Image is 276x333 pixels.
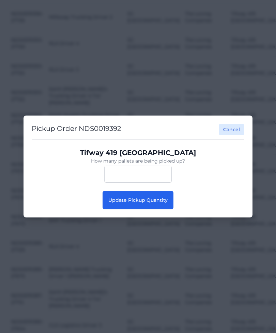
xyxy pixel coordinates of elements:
[37,148,239,157] p: Tifway 419 [GEOGRAPHIC_DATA]
[219,124,244,135] button: Cancel
[103,191,173,209] button: Update Pickup Quantity
[37,157,239,164] p: How many pallets are being picked up?
[32,124,121,135] h2: Pickup Order NDS0019392
[108,197,168,203] span: Update Pickup Quantity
